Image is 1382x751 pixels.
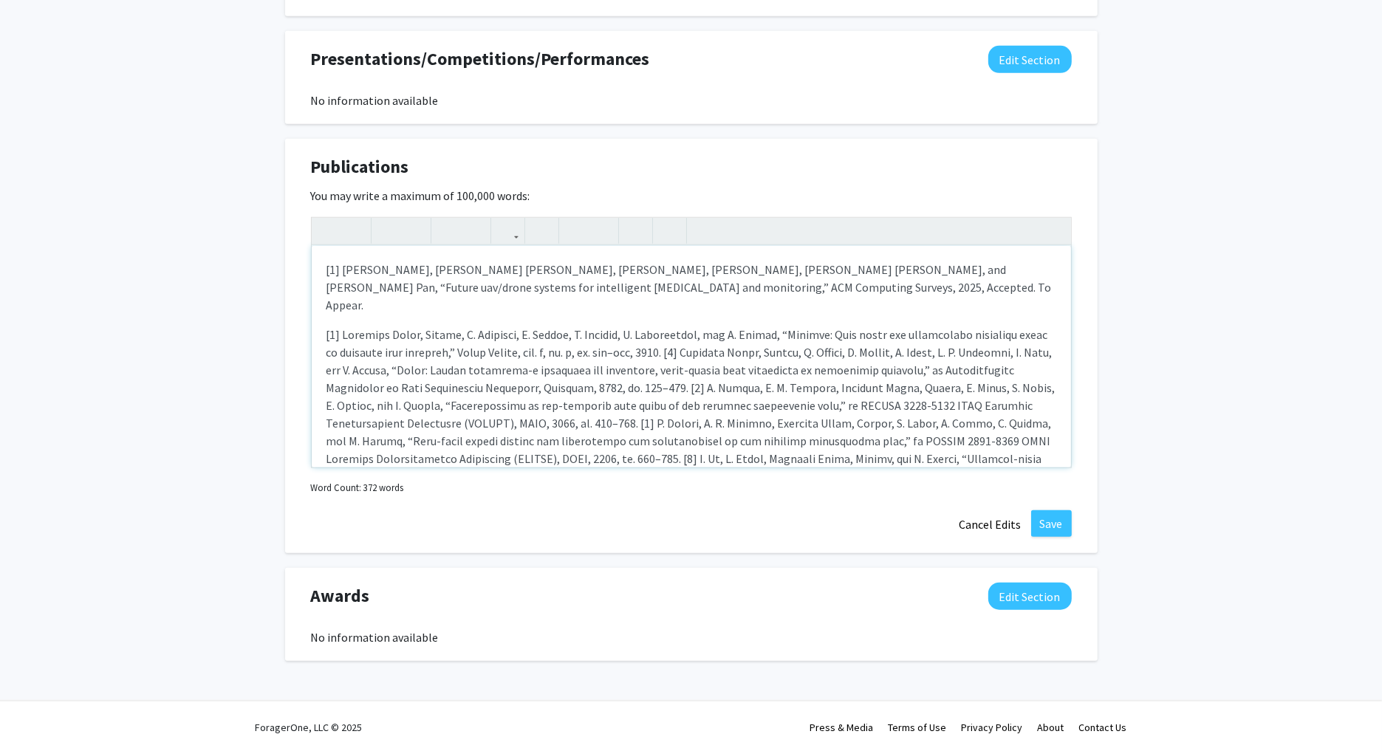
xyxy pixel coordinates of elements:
[1041,218,1067,244] button: Fullscreen
[311,92,1072,109] div: No information available
[810,721,874,734] a: Press & Media
[311,583,370,609] span: Awards
[311,154,409,180] span: Publications
[312,246,1071,467] div: Note to users with screen readers: Please deactivate our accessibility plugin for this page as it...
[401,218,427,244] button: Emphasis (Ctrl + I)
[589,218,615,244] button: Ordered list
[962,721,1023,734] a: Privacy Policy
[889,721,947,734] a: Terms of Use
[563,218,589,244] button: Unordered list
[341,218,367,244] button: Redo (Ctrl + Y)
[326,326,1056,627] p: [1] Loremips Dolor, Sitame, C. Adipisci, E. Seddoe, T. Incidid, U. Laboreetdol, mag A. Enimad, “M...
[461,218,487,244] button: Subscript
[657,218,683,244] button: Insert horizontal rule
[1031,510,1072,537] button: Save
[375,218,401,244] button: Strong (Ctrl + B)
[988,46,1072,73] button: Edit Presentations/Competitions/Performances
[1079,721,1127,734] a: Contact Us
[326,261,1056,314] p: [1] [PERSON_NAME], [PERSON_NAME] [PERSON_NAME], [PERSON_NAME], [PERSON_NAME], [PERSON_NAME] [PERS...
[311,187,530,205] label: You may write a maximum of 100,000 words:
[495,218,521,244] button: Link
[529,218,555,244] button: Insert Image
[315,218,341,244] button: Undo (Ctrl + Z)
[311,481,404,495] small: Word Count: 372 words
[435,218,461,244] button: Superscript
[311,628,1072,646] div: No information available
[1038,721,1064,734] a: About
[623,218,649,244] button: Remove format
[311,46,650,72] span: Presentations/Competitions/Performances
[950,510,1031,538] button: Cancel Edits
[11,685,63,740] iframe: Chat
[988,583,1072,610] button: Edit Awards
